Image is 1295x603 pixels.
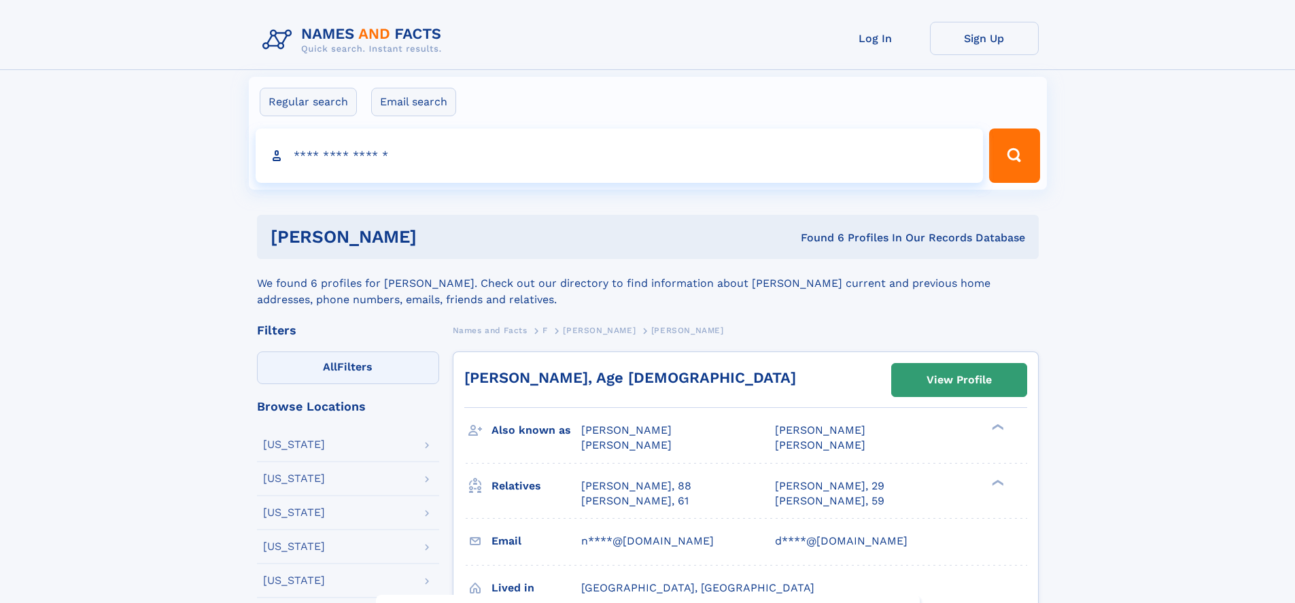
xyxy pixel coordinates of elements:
[563,326,636,335] span: [PERSON_NAME]
[453,322,528,339] a: Names and Facts
[608,230,1025,245] div: Found 6 Profiles In Our Records Database
[930,22,1039,55] a: Sign Up
[257,22,453,58] img: Logo Names and Facts
[323,360,337,373] span: All
[257,259,1039,308] div: We found 6 profiles for [PERSON_NAME]. Check out our directory to find information about [PERSON_...
[775,479,884,494] a: [PERSON_NAME], 29
[581,494,689,509] a: [PERSON_NAME], 61
[263,439,325,450] div: [US_STATE]
[892,364,1026,396] a: View Profile
[263,473,325,484] div: [US_STATE]
[491,530,581,553] h3: Email
[260,88,357,116] label: Regular search
[491,419,581,442] h3: Also known as
[581,438,672,451] span: [PERSON_NAME]
[775,438,865,451] span: [PERSON_NAME]
[491,576,581,600] h3: Lived in
[988,478,1005,487] div: ❯
[927,364,992,396] div: View Profile
[464,369,796,386] a: [PERSON_NAME], Age [DEMOGRAPHIC_DATA]
[257,400,439,413] div: Browse Locations
[263,575,325,586] div: [US_STATE]
[491,475,581,498] h3: Relatives
[271,228,609,245] h1: [PERSON_NAME]
[651,326,724,335] span: [PERSON_NAME]
[371,88,456,116] label: Email search
[581,581,814,594] span: [GEOGRAPHIC_DATA], [GEOGRAPHIC_DATA]
[775,494,884,509] a: [PERSON_NAME], 59
[988,423,1005,432] div: ❯
[581,479,691,494] a: [PERSON_NAME], 88
[989,128,1039,183] button: Search Button
[257,324,439,337] div: Filters
[581,424,672,436] span: [PERSON_NAME]
[542,326,548,335] span: F
[263,541,325,552] div: [US_STATE]
[256,128,984,183] input: search input
[263,507,325,518] div: [US_STATE]
[542,322,548,339] a: F
[775,424,865,436] span: [PERSON_NAME]
[563,322,636,339] a: [PERSON_NAME]
[257,351,439,384] label: Filters
[821,22,930,55] a: Log In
